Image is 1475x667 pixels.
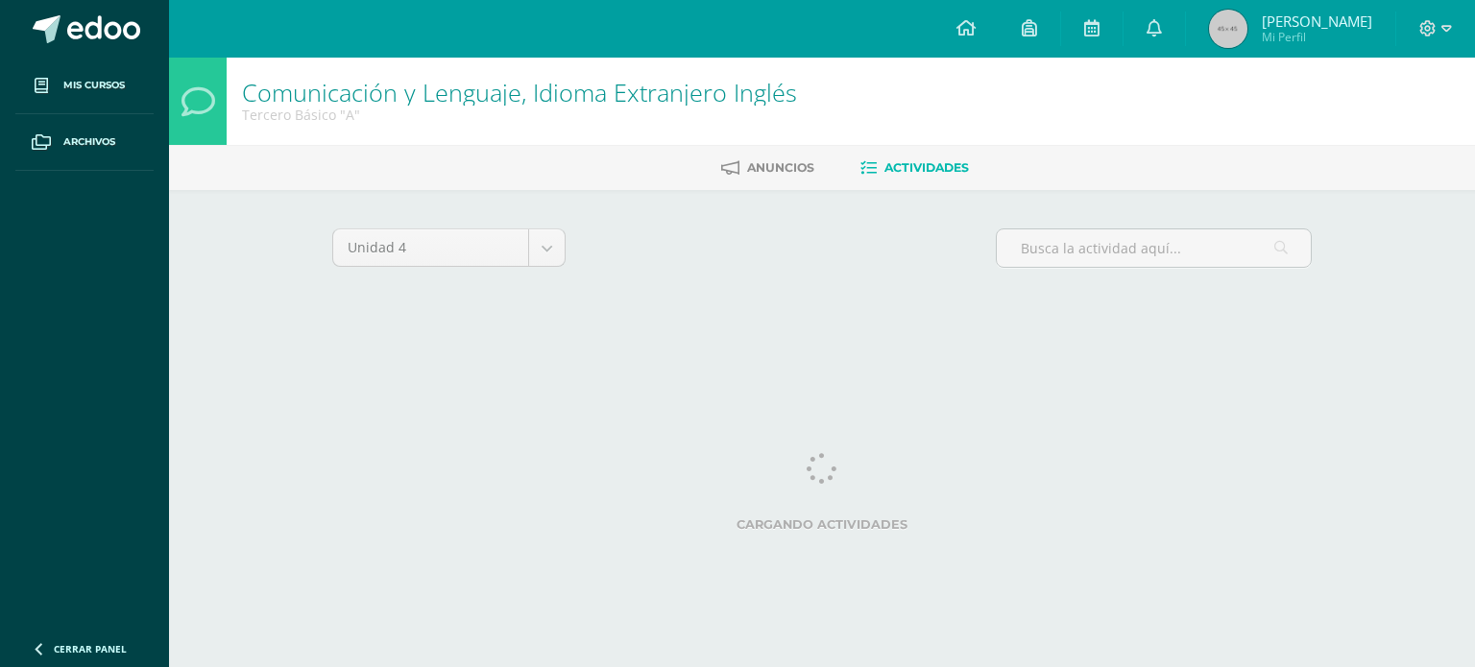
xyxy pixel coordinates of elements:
[54,642,127,655] span: Cerrar panel
[997,229,1311,267] input: Busca la actividad aquí...
[333,229,565,266] a: Unidad 4
[332,517,1312,532] label: Cargando actividades
[15,58,154,114] a: Mis cursos
[242,79,797,106] h1: Comunicación y Lenguaje, Idioma Extranjero Inglés
[747,160,814,175] span: Anuncios
[15,114,154,171] a: Archivos
[242,76,797,108] a: Comunicación y Lenguaje, Idioma Extranjero Inglés
[1262,12,1372,31] span: [PERSON_NAME]
[1262,29,1372,45] span: Mi Perfil
[721,153,814,183] a: Anuncios
[63,78,125,93] span: Mis cursos
[348,229,514,266] span: Unidad 4
[884,160,969,175] span: Actividades
[242,106,797,124] div: Tercero Básico 'A'
[1209,10,1247,48] img: 45x45
[63,134,115,150] span: Archivos
[860,153,969,183] a: Actividades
